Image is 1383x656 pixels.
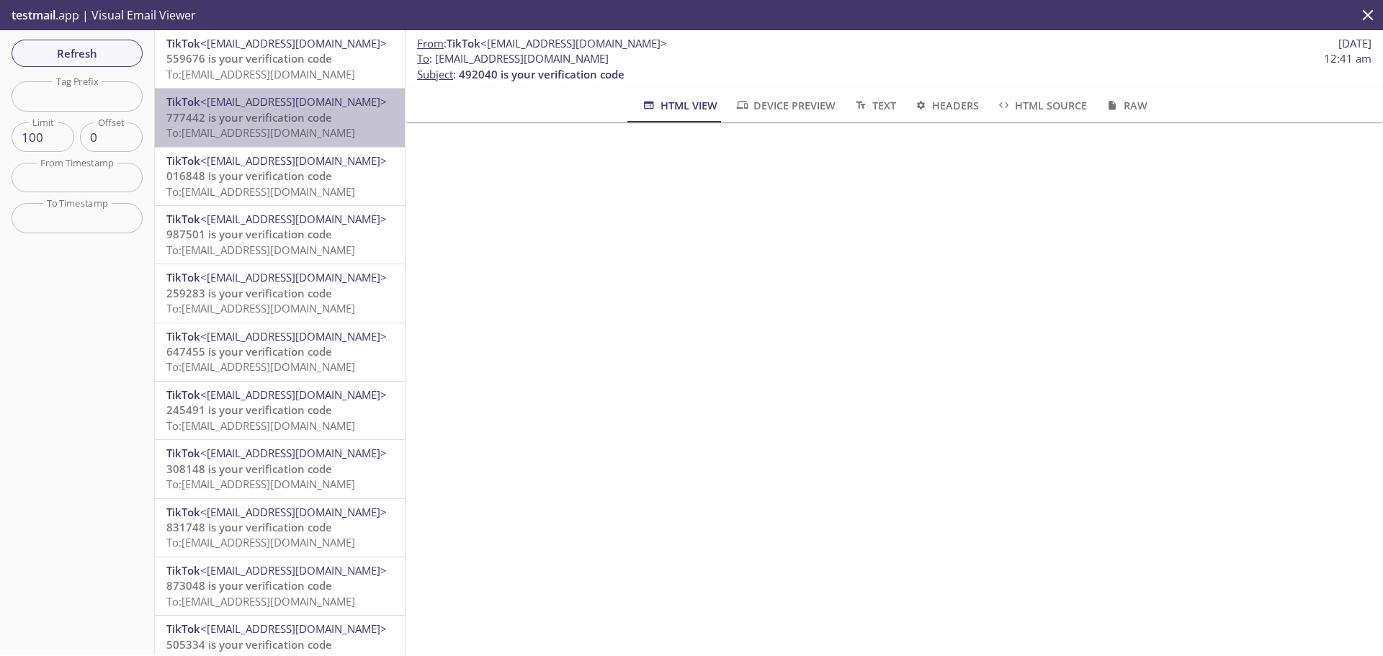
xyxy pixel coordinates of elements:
[166,301,355,315] span: To: [EMAIL_ADDRESS][DOMAIN_NAME]
[155,206,405,264] div: TikTok<[EMAIL_ADDRESS][DOMAIN_NAME]>987501 is your verification codeTo:[EMAIL_ADDRESS][DOMAIN_NAME]
[166,637,332,652] span: 505334 is your verification code
[166,51,332,66] span: 559676 is your verification code
[155,499,405,557] div: TikTok<[EMAIL_ADDRESS][DOMAIN_NAME]>831748 is your verification codeTo:[EMAIL_ADDRESS][DOMAIN_NAME]
[735,96,836,114] span: Device Preview
[23,44,131,63] span: Refresh
[853,96,895,114] span: Text
[200,621,387,636] span: <[EMAIL_ADDRESS][DOMAIN_NAME]>
[166,563,200,578] span: TikTok
[200,212,387,226] span: <[EMAIL_ADDRESS][DOMAIN_NAME]>
[166,184,355,199] span: To: [EMAIL_ADDRESS][DOMAIN_NAME]
[996,96,1087,114] span: HTML Source
[200,446,387,460] span: <[EMAIL_ADDRESS][DOMAIN_NAME]>
[200,505,387,519] span: <[EMAIL_ADDRESS][DOMAIN_NAME]>
[480,36,667,50] span: <[EMAIL_ADDRESS][DOMAIN_NAME]>
[166,446,200,460] span: TikTok
[155,148,405,205] div: TikTok<[EMAIL_ADDRESS][DOMAIN_NAME]>016848 is your verification codeTo:[EMAIL_ADDRESS][DOMAIN_NAME]
[166,387,200,402] span: TikTok
[166,344,332,359] span: 647455 is your verification code
[1338,36,1371,51] span: [DATE]
[166,270,200,284] span: TikTok
[155,264,405,322] div: TikTok<[EMAIL_ADDRESS][DOMAIN_NAME]>259283 is your verification codeTo:[EMAIL_ADDRESS][DOMAIN_NAME]
[166,535,355,549] span: To: [EMAIL_ADDRESS][DOMAIN_NAME]
[166,286,332,300] span: 259283 is your verification code
[166,578,332,593] span: 873048 is your verification code
[155,89,405,146] div: TikTok<[EMAIL_ADDRESS][DOMAIN_NAME]>777442 is your verification codeTo:[EMAIL_ADDRESS][DOMAIN_NAME]
[155,323,405,381] div: TikTok<[EMAIL_ADDRESS][DOMAIN_NAME]>647455 is your verification codeTo:[EMAIL_ADDRESS][DOMAIN_NAME]
[155,440,405,498] div: TikTok<[EMAIL_ADDRESS][DOMAIN_NAME]>308148 is your verification codeTo:[EMAIL_ADDRESS][DOMAIN_NAME]
[166,477,355,491] span: To: [EMAIL_ADDRESS][DOMAIN_NAME]
[155,30,405,88] div: TikTok<[EMAIL_ADDRESS][DOMAIN_NAME]>559676 is your verification codeTo:[EMAIL_ADDRESS][DOMAIN_NAME]
[166,621,200,636] span: TikTok
[1104,96,1147,114] span: Raw
[166,403,332,417] span: 245491 is your verification code
[1324,51,1371,66] span: 12:41 am
[200,563,387,578] span: <[EMAIL_ADDRESS][DOMAIN_NAME]>
[166,418,355,433] span: To: [EMAIL_ADDRESS][DOMAIN_NAME]
[641,96,717,114] span: HTML View
[12,7,55,23] span: testmail
[417,36,667,51] span: :
[200,270,387,284] span: <[EMAIL_ADDRESS][DOMAIN_NAME]>
[166,67,355,81] span: To: [EMAIL_ADDRESS][DOMAIN_NAME]
[166,94,200,109] span: TikTok
[166,125,355,140] span: To: [EMAIL_ADDRESS][DOMAIN_NAME]
[200,36,387,50] span: <[EMAIL_ADDRESS][DOMAIN_NAME]>
[166,227,332,241] span: 987501 is your verification code
[417,36,444,50] span: From
[200,387,387,402] span: <[EMAIL_ADDRESS][DOMAIN_NAME]>
[166,169,332,183] span: 016848 is your verification code
[417,51,429,66] span: To
[166,329,200,343] span: TikTok
[447,36,480,50] span: TikTok
[166,212,200,226] span: TikTok
[417,51,609,66] span: : [EMAIL_ADDRESS][DOMAIN_NAME]
[459,67,625,81] span: 492040 is your verification code
[200,153,387,168] span: <[EMAIL_ADDRESS][DOMAIN_NAME]>
[913,96,979,114] span: Headers
[166,359,355,374] span: To: [EMAIL_ADDRESS][DOMAIN_NAME]
[200,329,387,343] span: <[EMAIL_ADDRESS][DOMAIN_NAME]>
[166,243,355,257] span: To: [EMAIL_ADDRESS][DOMAIN_NAME]
[166,594,355,608] span: To: [EMAIL_ADDRESS][DOMAIN_NAME]
[417,67,453,81] span: Subject
[166,505,200,519] span: TikTok
[166,153,200,168] span: TikTok
[200,94,387,109] span: <[EMAIL_ADDRESS][DOMAIN_NAME]>
[417,51,1371,82] p: :
[166,110,332,125] span: 777442 is your verification code
[166,520,332,534] span: 831748 is your verification code
[12,40,143,67] button: Refresh
[166,36,200,50] span: TikTok
[155,557,405,615] div: TikTok<[EMAIL_ADDRESS][DOMAIN_NAME]>873048 is your verification codeTo:[EMAIL_ADDRESS][DOMAIN_NAME]
[155,382,405,439] div: TikTok<[EMAIL_ADDRESS][DOMAIN_NAME]>245491 is your verification codeTo:[EMAIL_ADDRESS][DOMAIN_NAME]
[166,462,332,476] span: 308148 is your verification code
